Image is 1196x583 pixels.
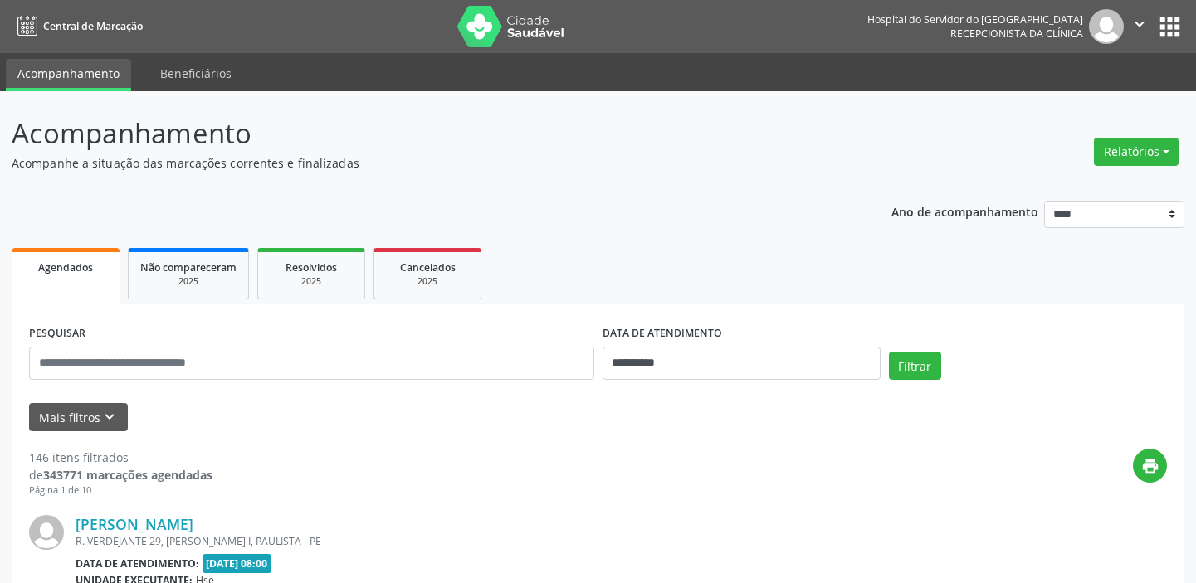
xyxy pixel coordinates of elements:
[603,321,722,347] label: DATA DE ATENDIMENTO
[400,260,456,274] span: Cancelados
[1155,12,1184,41] button: apps
[38,260,93,274] span: Agendados
[1094,138,1179,166] button: Relatórios
[1141,457,1159,475] i: print
[12,154,832,172] p: Acompanhe a situação das marcações correntes e finalizadas
[140,260,237,274] span: Não compareceram
[270,275,353,288] div: 2025
[149,59,243,88] a: Beneficiários
[100,408,119,426] i: keyboard_arrow_down
[140,275,237,288] div: 2025
[286,260,337,274] span: Resolvidos
[76,556,199,571] b: Data de atendimento:
[12,113,832,154] p: Acompanhamento
[386,275,469,288] div: 2025
[1133,449,1167,483] button: print
[1089,9,1124,44] img: img
[29,466,212,483] div: de
[1124,9,1155,44] button: 
[203,554,272,573] span: [DATE] 08:00
[29,321,85,347] label: PESQUISAR
[29,483,212,498] div: Página 1 de 10
[12,12,143,40] a: Central de Marcação
[891,201,1038,221] p: Ano de acompanhamento
[6,59,131,91] a: Acompanhamento
[43,19,143,33] span: Central de Marcação
[29,403,128,432] button: Mais filtroskeyboard_arrow_down
[867,12,1083,27] div: Hospital do Servidor do [GEOGRAPHIC_DATA]
[43,467,212,483] strong: 343771 marcações agendadas
[29,449,212,466] div: 146 itens filtrados
[1130,15,1149,33] i: 
[76,534,918,548] div: R. VERDEJANTE 29, [PERSON_NAME] I, PAULISTA - PE
[29,515,64,550] img: img
[889,352,941,380] button: Filtrar
[76,515,193,533] a: [PERSON_NAME]
[950,27,1083,41] span: Recepcionista da clínica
